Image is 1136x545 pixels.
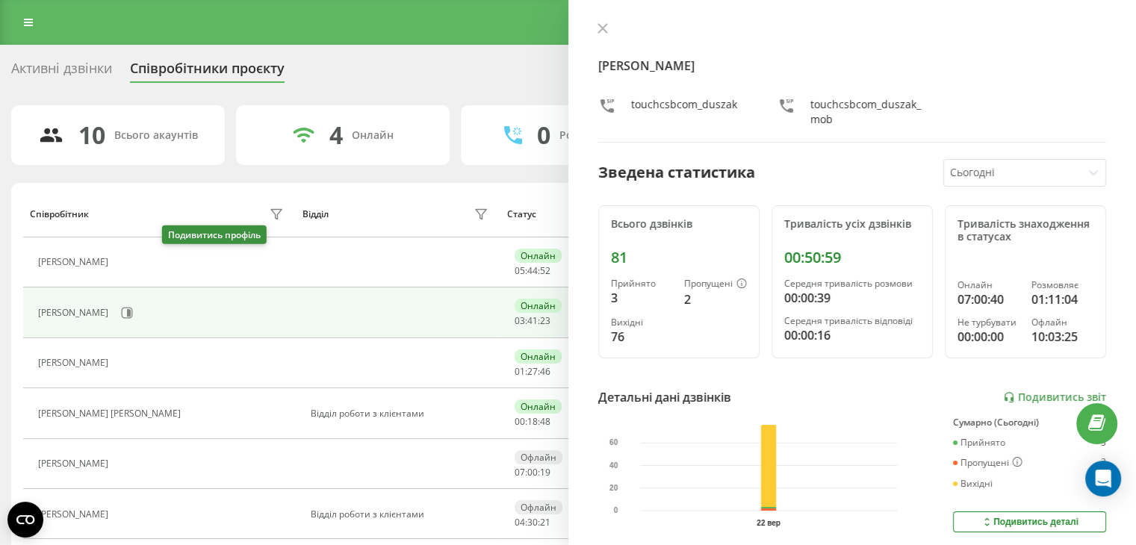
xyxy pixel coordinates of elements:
[611,317,672,328] div: Вихідні
[515,264,525,277] span: 05
[527,466,538,479] span: 00
[1031,280,1093,290] div: Розмовляє
[162,225,267,244] div: Подивитись профіль
[810,97,927,127] div: touchcsbcom_duszak_mob
[515,466,525,479] span: 07
[515,500,562,514] div: Офлайн
[609,461,618,470] text: 40
[540,314,550,327] span: 23
[311,408,492,419] div: Відділ роботи з клієнтами
[38,458,112,469] div: [PERSON_NAME]
[784,218,920,231] div: Тривалість усіх дзвінків
[515,399,562,414] div: Онлайн
[540,415,550,428] span: 48
[953,457,1022,469] div: Пропущені
[515,316,550,326] div: : :
[609,439,618,447] text: 60
[78,121,105,149] div: 10
[1003,391,1106,404] a: Подивитись звіт
[515,314,525,327] span: 03
[598,57,1107,75] h4: [PERSON_NAME]
[507,209,536,219] div: Статус
[957,218,1093,243] div: Тривалість знаходження в статусах
[515,417,550,427] div: : :
[7,502,43,538] button: Open CMP widget
[515,467,550,478] div: : :
[540,365,550,378] span: 46
[953,479,993,489] div: Вихідні
[1101,457,1106,469] div: 2
[957,317,1019,328] div: Не турбувати
[953,417,1106,428] div: Сумарно (Сьогодні)
[38,408,184,419] div: [PERSON_NAME] [PERSON_NAME]
[38,257,112,267] div: [PERSON_NAME]
[981,516,1078,528] div: Подивитись деталі
[611,218,747,231] div: Всього дзвінків
[784,316,920,326] div: Середня тривалість відповіді
[527,415,538,428] span: 18
[352,129,394,142] div: Онлайн
[515,450,562,464] div: Офлайн
[515,249,562,263] div: Онлайн
[784,289,920,307] div: 00:00:39
[311,509,492,520] div: Відділ роботи з клієнтами
[957,290,1019,308] div: 07:00:40
[38,509,112,520] div: [PERSON_NAME]
[1031,317,1093,328] div: Офлайн
[515,365,525,378] span: 01
[130,60,285,84] div: Співробітники проєкту
[515,299,562,313] div: Онлайн
[609,484,618,492] text: 20
[611,278,672,289] div: Прийнято
[598,161,755,184] div: Зведена статистика
[957,280,1019,290] div: Онлайн
[302,209,329,219] div: Відділ
[784,249,920,267] div: 00:50:59
[30,209,89,219] div: Співробітник
[11,60,112,84] div: Активні дзвінки
[540,264,550,277] span: 52
[527,365,538,378] span: 27
[329,121,343,149] div: 4
[784,326,920,344] div: 00:00:16
[953,437,1005,448] div: Прийнято
[784,278,920,289] div: Середня тривалість розмови
[1101,437,1106,448] div: 3
[953,511,1106,532] button: Подивитись деталі
[613,507,618,515] text: 0
[38,358,112,368] div: [PERSON_NAME]
[684,290,747,308] div: 2
[515,516,525,529] span: 04
[537,121,550,149] div: 0
[611,328,672,346] div: 76
[757,519,780,527] text: 22 вер
[515,517,550,528] div: : :
[611,289,672,307] div: 3
[515,266,550,276] div: : :
[957,328,1019,346] div: 00:00:00
[515,415,525,428] span: 00
[631,97,737,127] div: touchcsbcom_duszak
[515,349,562,364] div: Онлайн
[527,314,538,327] span: 41
[611,249,747,267] div: 81
[114,129,198,142] div: Всього акаунтів
[1031,328,1093,346] div: 10:03:25
[598,388,731,406] div: Детальні дані дзвінків
[540,466,550,479] span: 19
[559,129,632,142] div: Розмовляють
[515,367,550,377] div: : :
[684,278,747,290] div: Пропущені
[1085,461,1121,496] div: Open Intercom Messenger
[527,264,538,277] span: 44
[540,516,550,529] span: 21
[527,516,538,529] span: 30
[1031,290,1093,308] div: 01:11:04
[38,308,112,318] div: [PERSON_NAME]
